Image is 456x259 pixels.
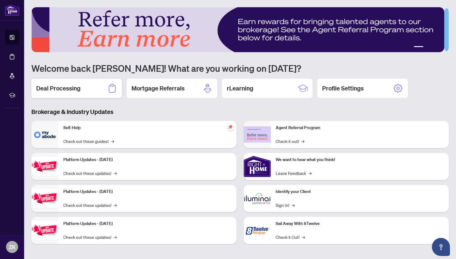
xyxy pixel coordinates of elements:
[276,220,444,227] p: Sail Away With 8Twelve
[111,138,114,144] span: →
[114,202,117,208] span: →
[131,84,185,93] h2: Mortgage Referrals
[63,234,117,240] a: Check out these updates!→
[244,153,271,180] img: We want to hear what you think!
[309,170,312,176] span: →
[244,217,271,244] img: Sail Away With 8Twelve
[276,188,444,195] p: Identify your Client
[276,125,444,131] p: Agent Referral Program
[227,123,234,131] span: pushpin
[276,234,305,240] a: Check it Out!→
[31,221,59,240] img: Platform Updates - June 23, 2025
[276,138,304,144] a: Check it out!→
[302,234,305,240] span: →
[440,46,443,49] button: 5
[244,185,271,212] img: Identify your Client
[63,220,232,227] p: Platform Updates - [DATE]
[31,157,59,176] img: Platform Updates - July 21, 2025
[63,125,232,131] p: Self-Help
[292,202,295,208] span: →
[414,46,423,49] button: 1
[227,84,253,93] h2: rLearning
[431,46,433,49] button: 3
[276,202,295,208] a: Sign In!→
[63,188,232,195] p: Platform Updates - [DATE]
[31,62,449,74] h1: Welcome back [PERSON_NAME]! What are you working on [DATE]?
[36,84,81,93] h2: Deal Processing
[301,138,304,144] span: →
[31,108,449,116] h3: Brokerage & Industry Updates
[63,170,117,176] a: Check out these updates!→
[435,46,438,49] button: 4
[63,202,117,208] a: Check out these updates!→
[432,238,450,256] button: Open asap
[31,7,444,52] img: Slide 0
[114,234,117,240] span: →
[276,156,444,163] p: We want to hear what you think!
[63,138,114,144] a: Check out these guides!→
[9,243,16,251] span: ZK
[5,5,19,16] img: logo
[63,156,232,163] p: Platform Updates - [DATE]
[244,126,271,143] img: Agent Referral Program
[114,170,117,176] span: →
[31,121,59,148] img: Self-Help
[276,170,312,176] a: Leave Feedback→
[322,84,364,93] h2: Profile Settings
[31,189,59,208] img: Platform Updates - July 8, 2025
[426,46,428,49] button: 2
